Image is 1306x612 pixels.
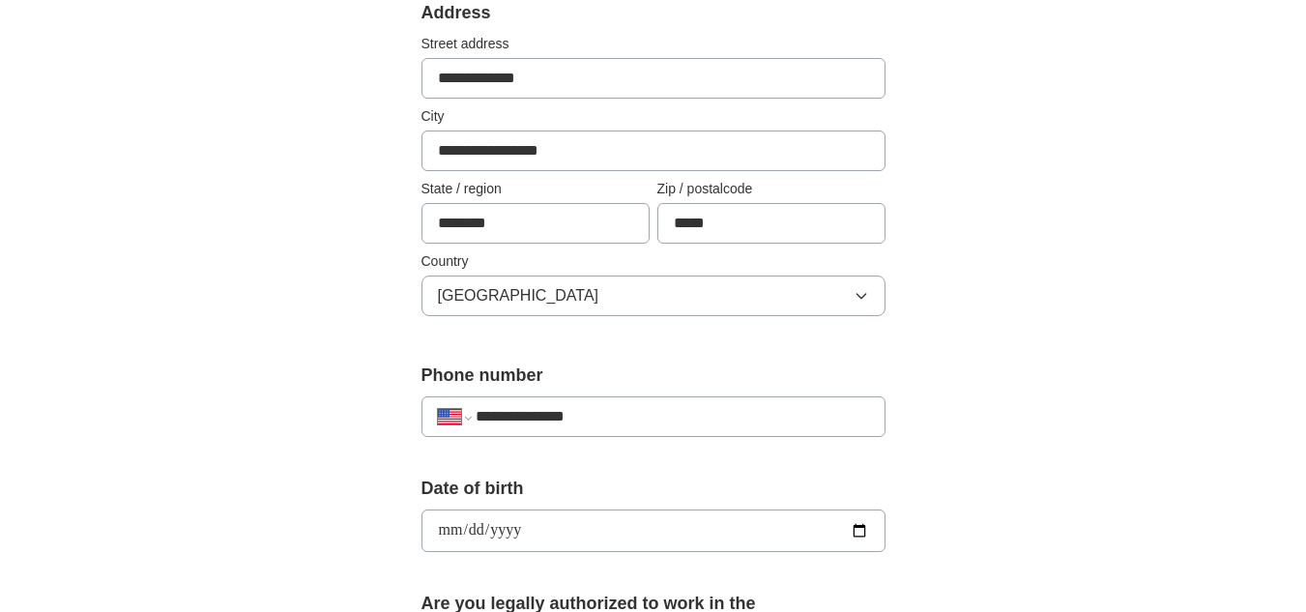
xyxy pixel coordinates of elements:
[421,179,650,199] label: State / region
[421,106,885,127] label: City
[421,476,885,502] label: Date of birth
[421,251,885,272] label: Country
[421,34,885,54] label: Street address
[421,276,885,316] button: [GEOGRAPHIC_DATA]
[438,284,599,307] span: [GEOGRAPHIC_DATA]
[421,363,885,389] label: Phone number
[657,179,885,199] label: Zip / postalcode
